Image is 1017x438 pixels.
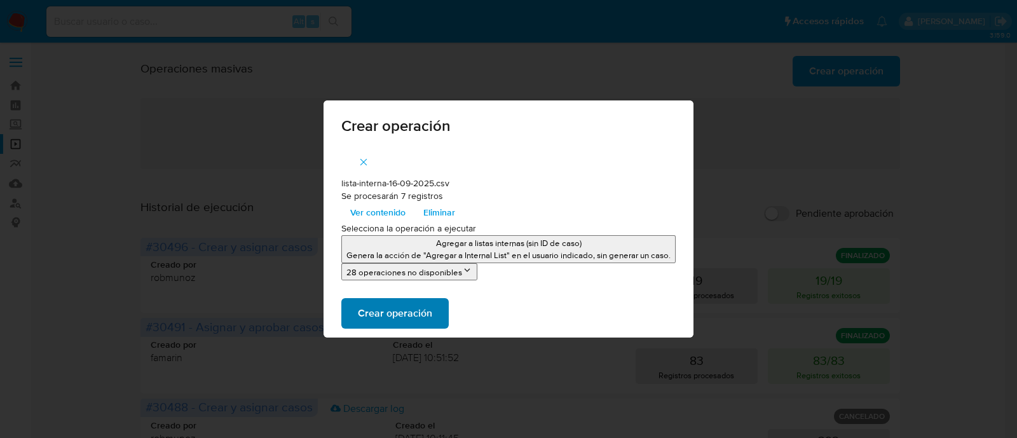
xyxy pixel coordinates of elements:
span: Crear operación [358,299,432,327]
button: Crear operación [341,298,449,329]
button: Eliminar [414,202,464,222]
p: Se procesarán 7 registros [341,190,676,203]
button: Ver contenido [341,202,414,222]
span: Eliminar [423,203,455,221]
button: 28 operaciones no disponibles [341,263,477,280]
p: Selecciona la operación a ejecutar [341,222,676,235]
p: Genera la acción de "Agregar a Internal List" en el usuario indicado, sin generar un caso. [346,249,671,261]
span: Crear operación [341,118,676,133]
span: Ver contenido [350,203,406,221]
button: Agregar a listas internas (sin ID de caso)Genera la acción de "Agregar a Internal List" en el usu... [341,235,676,263]
p: Agregar a listas internas (sin ID de caso) [346,237,671,249]
p: lista-interna-16-09-2025.csv [341,177,676,190]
